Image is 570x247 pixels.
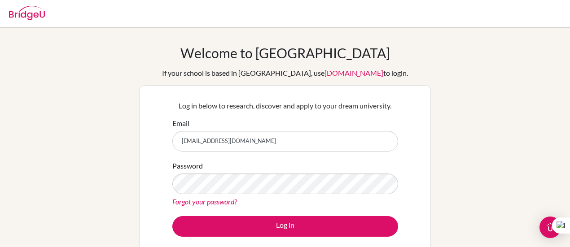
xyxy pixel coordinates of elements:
[324,69,383,77] a: [DOMAIN_NAME]
[172,160,203,171] label: Password
[162,68,408,78] div: If your school is based in [GEOGRAPHIC_DATA], use to login.
[172,197,237,206] a: Forgot your password?
[172,118,189,129] label: Email
[172,216,398,237] button: Log in
[9,6,45,20] img: Bridge-U
[180,45,390,61] h1: Welcome to [GEOGRAPHIC_DATA]
[172,100,398,111] p: Log in below to research, discover and apply to your dream university.
[539,217,561,238] div: Open Intercom Messenger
